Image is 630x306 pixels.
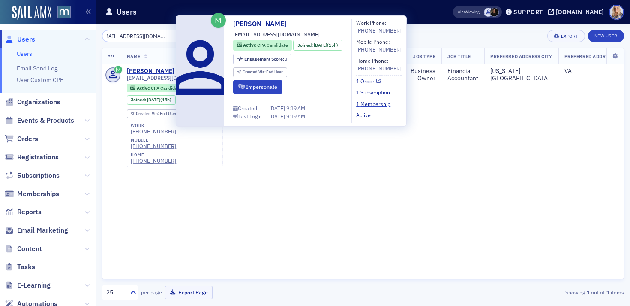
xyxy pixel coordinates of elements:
div: 25 [106,288,125,297]
div: Support [513,8,543,16]
button: Export [547,30,585,42]
strong: 1 [605,288,611,296]
span: Joined : [297,42,314,49]
span: Orders [17,134,38,144]
span: CPA Candidate [257,42,288,48]
span: Events & Products [17,116,74,125]
span: Subscriptions [17,171,60,180]
a: [PHONE_NUMBER] [356,45,402,53]
div: Active: Active: CPA Candidate [127,84,186,92]
span: Active [137,85,151,91]
a: Orders [5,134,38,144]
span: Users [17,35,35,44]
span: Justin Chase [484,8,493,17]
a: Reports [5,207,42,217]
div: Created Via: End User [127,109,181,118]
span: [DATE] [269,113,286,120]
span: Organizations [17,97,60,107]
a: User Custom CPE [17,76,63,84]
span: [DATE] [147,97,160,103]
a: Content [5,244,42,254]
a: New User [588,30,624,42]
a: Users [5,35,35,44]
div: Financial Accountant [447,67,478,82]
a: Active CPA Candidate [237,42,288,49]
span: Memberships [17,189,59,199]
span: Profile [609,5,624,20]
a: View Homepage [51,6,71,20]
span: Reports [17,207,42,217]
button: Impersonate [233,80,282,94]
div: Joined: 2025-09-09 00:00:00 [127,95,176,105]
span: Job Type [413,53,435,59]
a: Events & Products [5,116,74,125]
a: 1 Order [356,77,381,85]
a: Memberships [5,189,59,199]
button: [DOMAIN_NAME] [548,9,607,15]
span: Engagement Score : [244,56,285,62]
div: mobile [131,138,176,143]
a: Organizations [5,97,60,107]
a: Users [17,50,32,58]
a: [PHONE_NUMBER] [131,128,176,135]
div: Engagement Score: 0 [233,54,291,64]
div: Joined: 2025-09-09 00:00:00 [293,40,342,51]
div: Created Via: End User [233,67,287,77]
div: work [131,123,176,128]
span: Lauren McDonough [490,8,499,17]
div: Also [458,9,466,15]
div: [PHONE_NUMBER] [131,143,176,149]
div: home [131,152,176,158]
a: [PHONE_NUMBER] [131,158,176,164]
span: Registrations [17,152,59,162]
span: Viewing [458,9,480,15]
div: Showing out of items [456,288,624,296]
a: E-Learning [5,281,51,290]
div: 0 [244,57,288,61]
div: Work Phone: [356,19,402,35]
button: Export Page [165,286,213,299]
span: Joined : [131,97,147,103]
span: Content [17,244,42,254]
span: Email Marketing [17,226,68,235]
span: Name [127,53,141,59]
div: (15h) [314,42,338,49]
span: [EMAIL_ADDRESS][DOMAIN_NAME] [233,30,320,38]
span: CPA Candidate [151,85,182,91]
div: Active: Active: CPA Candidate [233,40,292,51]
div: [DOMAIN_NAME] [556,8,604,16]
div: End User [243,70,283,75]
span: [DATE] [269,105,286,112]
div: Created [238,106,257,111]
span: Job Title [447,53,471,59]
img: SailAMX [12,6,51,20]
span: E-Learning [17,281,51,290]
span: Created Via : [243,69,267,75]
a: Email Marketing [5,226,68,235]
span: 9:19 AM [286,113,305,120]
a: [PERSON_NAME] [233,19,293,29]
div: Home Phone: [356,57,402,73]
a: Email Send Log [17,64,57,72]
a: Active CPA Candidate [130,85,181,91]
span: [EMAIL_ADDRESS][DOMAIN_NAME] [127,75,213,81]
span: Preferred Address City [490,53,552,59]
a: 1 Membership [356,100,397,108]
a: Active [356,111,377,119]
input: Search… [102,30,184,42]
a: Subscriptions [5,171,60,180]
h1: Users [117,7,137,17]
a: [PERSON_NAME] [127,67,174,75]
div: Last Login [238,114,262,119]
span: Active [243,42,257,48]
a: Registrations [5,152,59,162]
div: Export [561,34,579,39]
a: [PHONE_NUMBER] [356,64,402,72]
span: Preferred Address State [564,53,629,59]
strong: 1 [585,288,591,296]
div: Mobile Phone: [356,38,402,54]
